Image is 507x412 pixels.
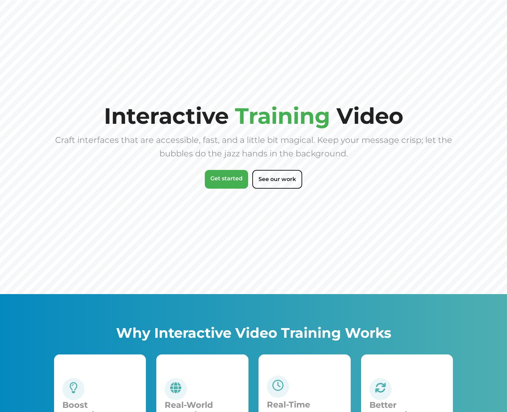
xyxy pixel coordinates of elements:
span: Training [235,102,330,129]
span: Why Interactive Video Training Works [116,324,391,341]
a: Get started [205,170,248,189]
span: Video [336,102,403,129]
a: See our work [252,170,302,189]
span: Craft interfaces that are accessible, fast, and a little bit magical. Keep your message crisp; le... [55,135,452,158]
span: Interactive [104,102,229,129]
